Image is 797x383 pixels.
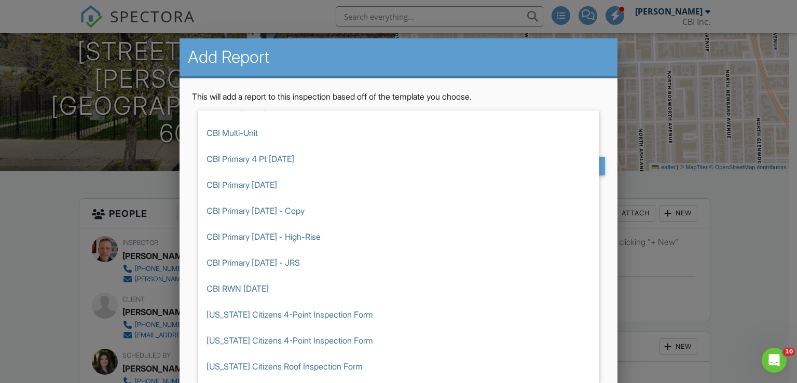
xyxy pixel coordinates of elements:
span: 10 [783,348,795,356]
span: [US_STATE] Citizens Roof Inspection Form [198,353,599,379]
span: CBI Primary [DATE] [198,172,599,198]
span: CBI Multi-Unit [198,120,599,146]
span: [US_STATE] Citizens 4-Point Inspection Form [198,327,599,353]
span: CBI Primary [DATE] - JRS [198,250,599,276]
span: CBI Primary [DATE] - Copy [198,198,599,224]
span: CBI Primary [DATE] - High-Rise [198,224,599,250]
iframe: Intercom live chat [762,348,787,373]
span: [US_STATE] Citizens 4-Point Inspection Form [198,302,599,327]
p: This will add a report to this inspection based off of the template you choose. [192,91,606,102]
span: CBI RWN [DATE] [198,276,599,302]
span: CBI Primary 4 Pt [DATE] [198,146,599,172]
h2: Add Report [188,47,610,67]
